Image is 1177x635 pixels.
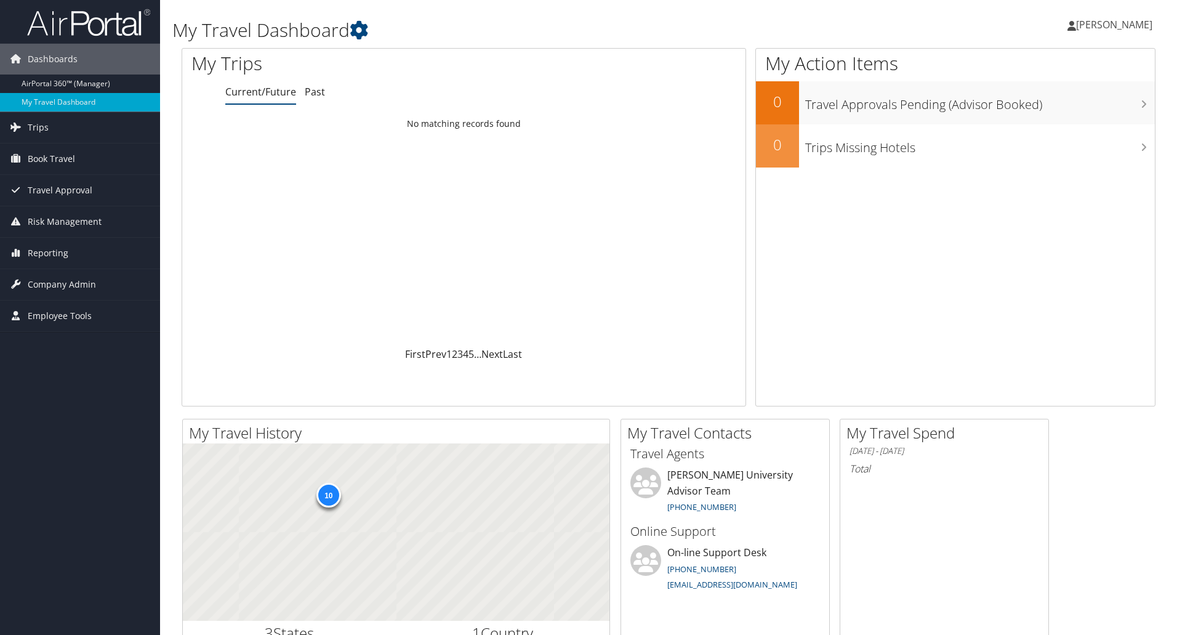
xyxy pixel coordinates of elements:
a: [PHONE_NUMBER] [667,564,736,575]
a: [PHONE_NUMBER] [667,501,736,512]
span: Trips [28,112,49,143]
h2: My Travel Spend [846,423,1048,443]
a: 4 [463,347,468,361]
span: Reporting [28,238,68,269]
h3: Travel Approvals Pending (Advisor Booked) [805,90,1155,113]
h3: Travel Agents [630,445,820,463]
li: On-line Support Desk [624,545,826,596]
img: airportal-logo.png [27,8,150,37]
a: [EMAIL_ADDRESS][DOMAIN_NAME] [667,579,797,590]
h2: 0 [756,91,799,112]
span: [PERSON_NAME] [1076,18,1152,31]
a: Last [503,347,522,361]
a: Prev [425,347,446,361]
h2: 0 [756,134,799,155]
h6: [DATE] - [DATE] [850,445,1039,457]
a: First [405,347,425,361]
span: Dashboards [28,44,78,75]
td: No matching records found [182,113,745,135]
a: 0Trips Missing Hotels [756,124,1155,168]
a: 5 [468,347,474,361]
h1: My Trips [191,51,502,76]
div: 10 [316,483,340,508]
a: 1 [446,347,452,361]
a: 2 [452,347,457,361]
h3: Online Support [630,523,820,540]
a: 3 [457,347,463,361]
span: Employee Tools [28,301,92,331]
span: Risk Management [28,206,102,237]
span: Travel Approval [28,175,92,206]
span: Company Admin [28,269,96,300]
h1: My Travel Dashboard [172,17,834,43]
a: [PERSON_NAME] [1067,6,1165,43]
a: Next [481,347,503,361]
span: Book Travel [28,144,75,174]
h1: My Action Items [756,51,1155,76]
h2: My Travel Contacts [627,423,829,443]
h3: Trips Missing Hotels [805,133,1155,156]
li: [PERSON_NAME] University Advisor Team [624,467,826,518]
span: … [474,347,481,361]
a: Past [305,85,325,99]
a: 0Travel Approvals Pending (Advisor Booked) [756,81,1155,124]
h6: Total [850,462,1039,475]
a: Current/Future [225,85,296,99]
h2: My Travel History [189,423,609,443]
